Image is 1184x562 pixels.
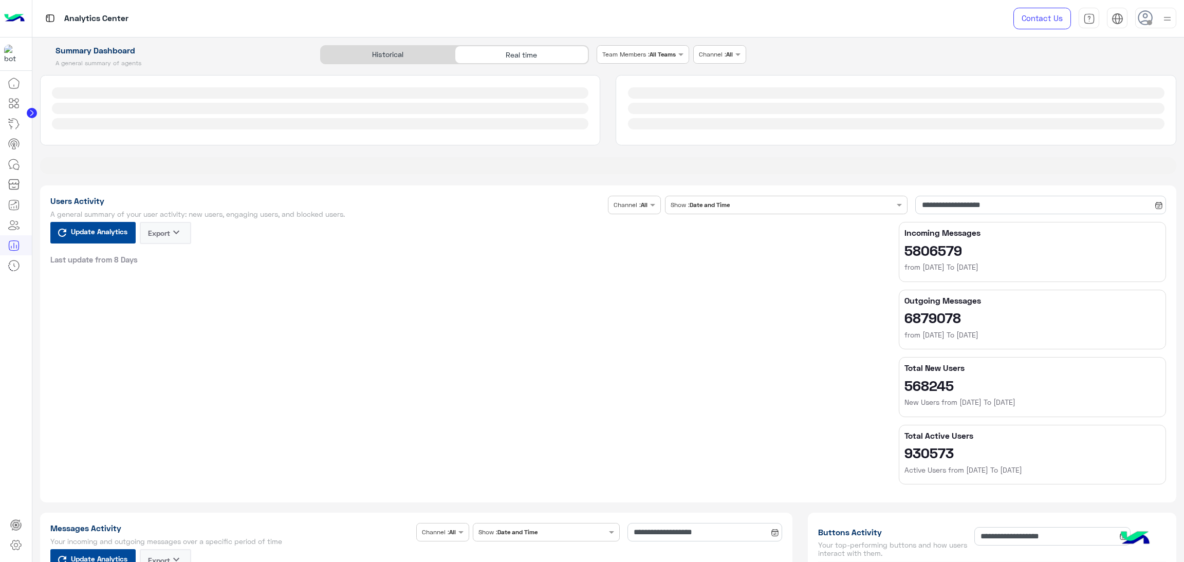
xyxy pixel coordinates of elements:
[44,12,57,25] img: tab
[1117,521,1153,557] img: hulul-logo.png
[904,377,1160,394] h2: 568245
[50,210,604,218] h5: A general summary of your user activity: new users, engaging users, and blocked users.
[1161,12,1174,25] img: profile
[904,430,1160,441] h5: Total Active Users
[1112,13,1123,25] img: tab
[68,224,130,238] span: Update Analytics
[904,330,1160,340] h6: from [DATE] To [DATE]
[50,254,138,265] span: Last update from 8 Days
[50,196,604,206] h1: Users Activity
[50,537,413,546] h5: Your incoming and outgoing messages over a specific period of time
[904,363,1160,373] h5: Total New Users
[904,242,1160,258] h2: 5806579
[1083,13,1095,25] img: tab
[4,8,25,29] img: Logo
[904,309,1160,326] h2: 6879078
[904,228,1160,238] h5: Incoming Messages
[818,527,971,537] h1: Buttons Activity
[1079,8,1099,29] a: tab
[50,523,413,533] h1: Messages Activity
[1013,8,1071,29] a: Contact Us
[904,465,1160,475] h6: Active Users from [DATE] To [DATE]
[50,222,136,243] button: Update Analytics
[64,12,128,26] p: Analytics Center
[818,541,971,557] h5: Your top-performing buttons and how users interact with them.
[170,226,182,238] i: keyboard_arrow_down
[140,222,191,244] button: Exportkeyboard_arrow_down
[904,444,1160,461] h2: 930573
[904,262,1160,272] h6: from [DATE] To [DATE]
[4,45,23,63] img: 1403182699927242
[904,295,1160,306] h5: Outgoing Messages
[904,397,1160,407] h6: New Users from [DATE] To [DATE]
